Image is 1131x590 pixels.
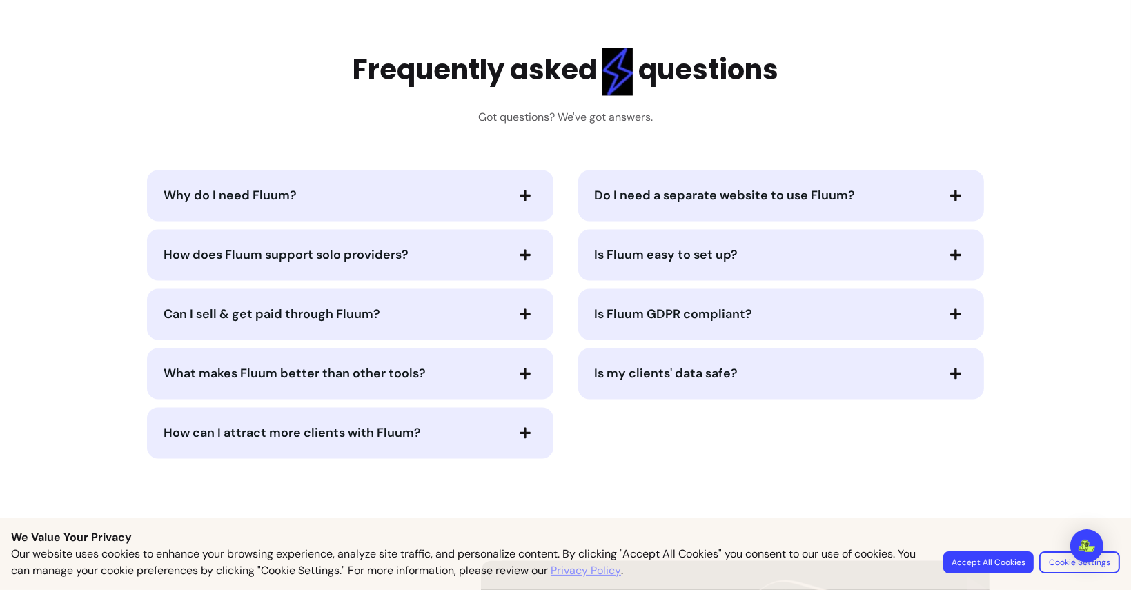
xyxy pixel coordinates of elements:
span: How does Fluum support solo providers? [164,246,409,263]
a: Privacy Policy [551,562,621,579]
button: How does Fluum support solo providers? [164,243,537,266]
button: Accept All Cookies [943,551,1034,573]
button: Why do I need Fluum? [164,184,537,207]
p: Our website uses cookies to enhance your browsing experience, analyze site traffic, and personali... [11,546,927,579]
button: Do I need a separate website to use Fluum? [595,184,968,207]
span: Can I sell & get paid through Fluum? [164,306,380,322]
span: What makes Fluum better than other tools? [164,365,426,382]
span: Is Fluum GDPR compliant? [595,306,753,322]
button: Is Fluum easy to set up? [595,243,968,266]
span: Is my clients' data safe? [595,365,738,382]
span: How can I attract more clients with Fluum? [164,424,421,441]
button: How can I attract more clients with Fluum? [164,421,537,444]
button: What makes Fluum better than other tools? [164,362,537,385]
h3: Got questions? We've got answers. [478,109,653,126]
p: We Value Your Privacy [11,529,1120,546]
span: Why do I need Fluum? [164,187,297,204]
h2: Frequently asked questions [353,48,778,95]
button: Can I sell & get paid through Fluum? [164,302,537,326]
button: Cookie Settings [1039,551,1120,573]
span: Is Fluum easy to set up? [595,246,738,263]
div: Open Intercom Messenger [1070,529,1103,562]
button: Is my clients' data safe? [595,362,968,385]
span: Do I need a separate website to use Fluum? [595,187,856,204]
button: Is Fluum GDPR compliant? [595,302,968,326]
img: flashlight Blue [602,48,633,95]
